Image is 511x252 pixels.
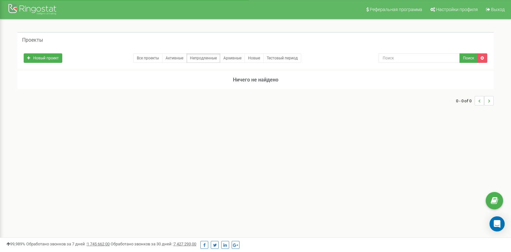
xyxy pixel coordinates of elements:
[26,242,110,246] span: Обработано звонков за 7 дней :
[22,37,43,43] h5: Проекты
[17,71,494,89] h3: Ничего не найдено
[162,53,187,63] a: Активные
[379,53,460,63] input: Поиск
[186,53,220,63] a: Непродленные
[24,53,62,63] a: Новый проект
[173,242,196,246] u: 7 427 293,00
[6,242,25,246] span: 99,989%
[370,7,422,12] span: Реферальная программа
[459,53,478,63] button: Поиск
[220,53,245,63] a: Архивные
[456,96,475,105] span: 0 - 0 of 0
[87,242,110,246] u: 1 745 662,00
[111,242,196,246] span: Обработано звонков за 30 дней :
[263,53,301,63] a: Тестовый период
[133,53,162,63] a: Все проекты
[456,90,494,112] nav: ...
[245,53,264,63] a: Новые
[490,216,505,231] div: Open Intercom Messenger
[491,7,505,12] span: Выход
[436,7,478,12] span: Настройки профиля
